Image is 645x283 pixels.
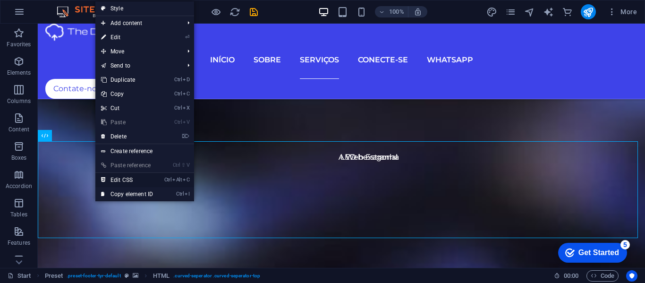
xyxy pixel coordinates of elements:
a: Send to [95,59,180,73]
a: Style [95,1,194,16]
i: D [183,77,189,83]
span: Move [95,44,180,59]
span: . preset-footer-tyr-default [67,270,120,282]
div: 5 [70,2,79,11]
span: . curved-seperator .curved-seperator-top [173,270,260,282]
i: Alt [172,177,182,183]
p: Features [8,239,30,247]
p: Accordion [6,182,32,190]
button: Click here to leave preview mode and continue editing [210,6,221,17]
i: ⇧ [181,162,186,168]
p: Content [8,126,29,133]
i: This element is a customizable preset [125,273,129,278]
button: design [486,6,498,17]
i: Commerce [562,7,573,17]
button: pages [505,6,517,17]
a: Ctrl⇧VPaste reference [95,158,159,172]
i: Pages (Ctrl+Alt+S) [505,7,516,17]
i: Ctrl [174,91,182,97]
i: Design (Ctrl+Alt+Y) [486,7,497,17]
a: CtrlXCut [95,101,159,115]
a: ⌦Delete [95,129,159,144]
span: Code [591,270,614,282]
i: ⌦ [182,133,189,139]
a: Create reference [95,144,194,158]
span: : [570,272,572,279]
p: Boxes [11,154,27,162]
i: This element contains a background [133,273,138,278]
i: V [187,162,189,168]
i: C [183,177,189,183]
button: 100% [375,6,408,17]
i: Ctrl [174,105,182,111]
i: Ctrl [174,77,182,83]
i: Ctrl [174,119,182,125]
button: Code [586,270,619,282]
i: X [183,105,189,111]
div: Get Started 5 items remaining, 0% complete [8,5,76,25]
span: Click to select. Double-click to edit [45,270,63,282]
button: More [603,4,641,19]
i: Ctrl [173,162,180,168]
span: Click to select. Double-click to edit [153,270,170,282]
p: Columns [7,97,31,105]
a: CtrlCCopy [95,87,159,101]
i: Reload page [229,7,240,17]
a: CtrlAltCEdit CSS [95,173,159,187]
a: ⏎Edit [95,30,159,44]
button: publish [581,4,596,19]
i: Ctrl [164,177,172,183]
a: Click to cancel selection. Double-click to open Pages [8,270,31,282]
i: Navigator [524,7,535,17]
i: AI Writer [543,7,554,17]
i: V [183,119,189,125]
button: reload [229,6,240,17]
p: Tables [10,211,27,218]
button: navigator [524,6,535,17]
a: CtrlDDuplicate [95,73,159,87]
nav: breadcrumb [45,270,260,282]
span: Add content [95,16,180,30]
p: Favorites [7,41,31,48]
button: commerce [562,6,573,17]
i: Ctrl [176,191,184,197]
i: ⏎ [185,34,189,40]
i: On resize automatically adjust zoom level to fit chosen device. [414,8,422,16]
i: C [183,91,189,97]
div: Get Started [28,10,68,19]
p: Elements [7,69,31,77]
a: CtrlICopy element ID [95,187,159,201]
img: Editor Logo [54,6,125,17]
i: Publish [583,7,594,17]
button: Usercentrics [626,270,637,282]
i: I [185,191,189,197]
span: More [607,7,637,17]
button: text_generator [543,6,554,17]
i: Save (Ctrl+S) [248,7,259,17]
button: save [248,6,259,17]
a: CtrlVPaste [95,115,159,129]
h6: 100% [389,6,404,17]
span: 00 00 [564,270,578,282]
